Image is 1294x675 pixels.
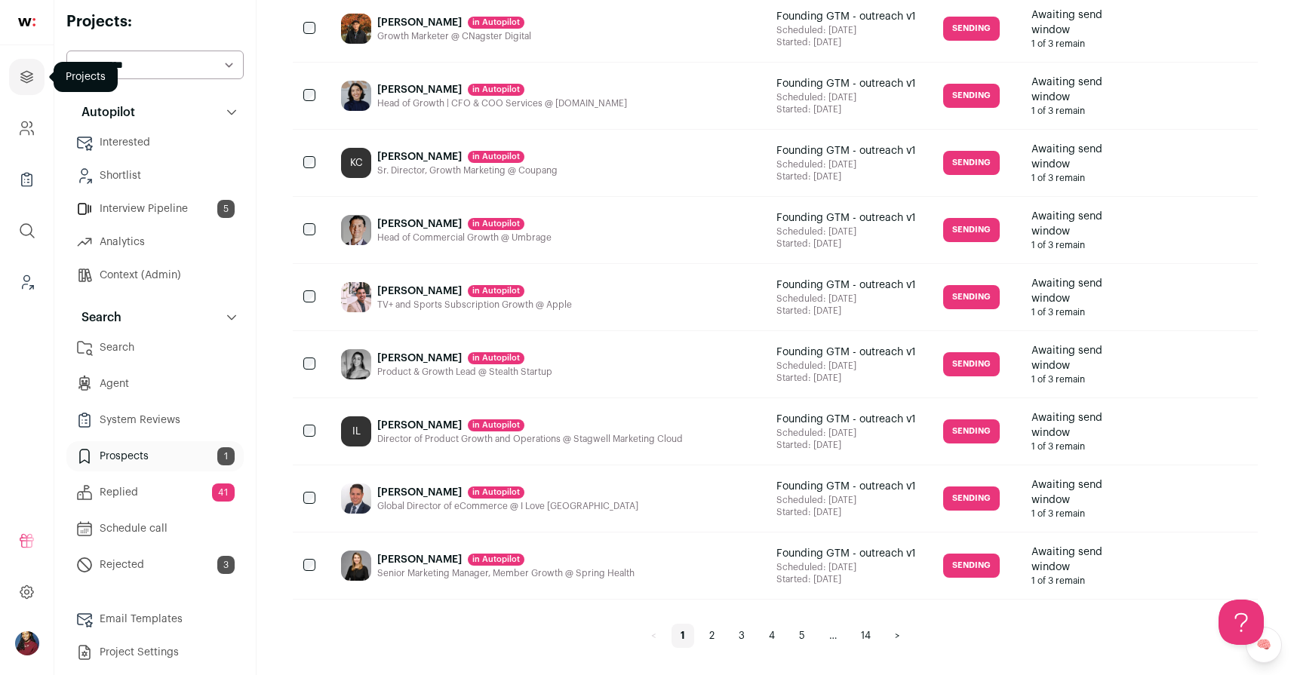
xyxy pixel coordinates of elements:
div: [PERSON_NAME] [377,216,552,232]
span: Awaiting send window [1031,142,1128,172]
span: 1 [217,447,235,465]
div: in Autopilot [468,419,524,431]
div: Director of Product Growth and Operations @ Stagwell Marketing Cloud [377,433,683,445]
div: Started: [DATE] [776,372,916,384]
div: TV+ and Sports Subscription Growth @ Apple [377,299,572,311]
div: Scheduled: [DATE] [776,91,916,103]
span: Sending [943,151,1000,175]
div: Started: [DATE] [776,170,916,183]
img: c648f41aa6b19e07dc890f72a5a58fd94023001fdf6eef53cf6c720432269747.jpg [341,282,371,312]
span: Sending [943,84,1000,108]
div: Head of Growth | CFO & COO Services @ [DOMAIN_NAME] [377,97,627,109]
span: 1 of 3 remain [1031,575,1128,587]
img: 10010497-medium_jpg [15,631,39,655]
a: Interested [66,127,244,158]
a: Projects [9,59,45,95]
button: Search [66,302,244,333]
div: Scheduled: [DATE] [776,427,916,439]
span: 1 of 3 remain [1031,105,1128,117]
div: Started: [DATE] [776,103,916,115]
a: Company Lists [9,161,45,198]
div: Scheduled: [DATE] [776,360,916,372]
div: in Autopilot [468,17,524,29]
a: Shortlist [66,161,244,191]
span: 1 of 3 remain [1031,508,1128,520]
div: [PERSON_NAME] [377,552,635,567]
div: Started: [DATE] [776,238,916,250]
div: Started: [DATE] [776,573,916,585]
a: Leads (Backoffice) [9,264,45,300]
a: 3 [730,624,754,648]
div: Founding GTM - outreach v1 [776,345,916,360]
div: in Autopilot [468,151,524,163]
div: Founding GTM - outreach v1 [776,76,916,91]
a: 5 [790,624,814,648]
span: Awaiting send window [1031,477,1128,508]
span: < [642,624,665,648]
div: [PERSON_NAME] [377,418,683,433]
p: Autopilot [72,103,135,121]
img: b37cfc80a92627fad1e6b28b5f5e744480c05a84a35b4cea63cd073377d6e063.jpg [341,349,371,379]
a: Rejected3 [66,550,244,580]
a: Context (Admin) [66,260,244,290]
a: 14 [852,624,880,648]
span: Awaiting send window [1031,276,1128,306]
span: 1 of 3 remain [1031,172,1128,184]
a: Replied41 [66,477,244,508]
div: Founding GTM - outreach v1 [776,278,916,293]
span: … [820,624,846,648]
div: in Autopilot [468,486,524,499]
div: Founding GTM - outreach v1 [776,210,916,226]
span: 1 [672,624,694,648]
span: 5 [217,200,235,218]
div: Started: [DATE] [776,36,916,48]
div: Scheduled: [DATE] [776,561,916,573]
span: Sending [943,486,1000,511]
img: 65c7e44c5f5ecfbc004387e6b76b6dc476ec7ee668c1f84ddc521fd01f3158ef.jpg [341,215,371,245]
span: 1 of 3 remain [1031,373,1128,385]
img: 2bc9268832bc89c6c3c9c716e5708510ac5a3c17d9fcae6986ed6afbf3071324 [341,81,371,111]
span: Sending [943,352,1000,376]
div: in Autopilot [468,352,524,364]
span: 1 of 3 remain [1031,38,1128,50]
a: > [886,624,909,648]
span: 1 of 3 remain [1031,440,1128,453]
button: Autopilot [66,97,244,127]
h2: Projects: [66,11,244,32]
div: [PERSON_NAME] [377,149,558,164]
a: Email Templates [66,604,244,634]
span: 41 [212,483,235,502]
div: Scheduled: [DATE] [776,226,916,238]
div: Scheduled: [DATE] [776,24,916,36]
img: 7c876f6ce71c9cfbb0ef6bb4b49cb9b1b9d1ee028abeaa1edad56e3e52dedbfa.jpg [341,14,371,44]
div: [PERSON_NAME] [377,15,531,30]
a: 2 [700,624,724,648]
div: Global Director of eCommerce @ I Love [GEOGRAPHIC_DATA] [377,500,638,512]
div: Started: [DATE] [776,305,916,317]
span: Awaiting send window [1031,75,1128,105]
div: Scheduled: [DATE] [776,494,916,506]
button: Open dropdown [15,631,39,655]
span: Awaiting send window [1031,209,1128,239]
div: in Autopilot [468,218,524,230]
span: Awaiting send window [1031,410,1128,440]
a: Prospects1 [66,441,244,471]
div: Founding GTM - outreach v1 [776,412,916,427]
a: Search [66,333,244,363]
div: Head of Commercial Growth @ Umbrage [377,232,552,244]
span: Awaiting send window [1031,545,1128,575]
a: Analytics [66,227,244,257]
iframe: Help Scout Beacon - Open [1219,600,1264,645]
span: 1 of 3 remain [1031,239,1128,251]
div: [PERSON_NAME] [377,284,572,299]
span: Sending [943,554,1000,578]
div: IL [341,416,371,446]
div: Started: [DATE] [776,506,916,518]
a: 🧠 [1246,627,1282,663]
div: Scheduled: [DATE] [776,158,916,170]
div: in Autopilot [468,285,524,297]
div: Projects [54,62,118,92]
div: Founding GTM - outreach v1 [776,546,916,561]
p: Search [72,308,121,327]
div: Started: [DATE] [776,439,916,451]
